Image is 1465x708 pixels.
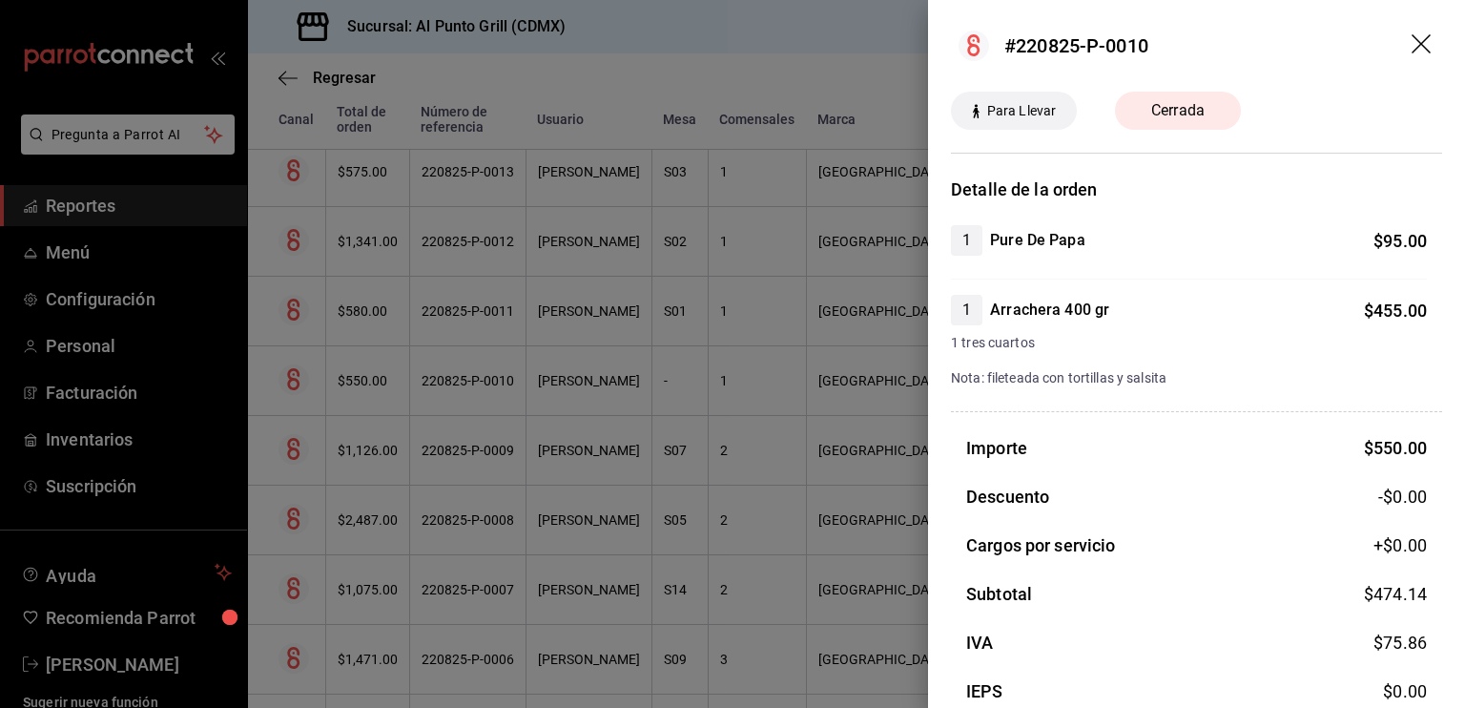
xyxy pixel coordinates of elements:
h4: Pure De Papa [990,229,1085,252]
span: 1 [951,229,982,252]
span: $ 455.00 [1364,301,1427,321]
h4: Arrachera 400 gr [990,299,1109,322]
button: drag [1412,34,1434,57]
span: 1 tres cuartos [951,333,1427,353]
h3: Detalle de la orden [951,177,1442,202]
span: Cerrada [1140,99,1216,122]
span: $ 75.86 [1373,633,1427,653]
span: Para Llevar [980,101,1063,121]
span: -$0.00 [1378,484,1427,510]
h3: Cargos por servicio [966,532,1116,558]
span: Nota: fileteada con tortillas y salsita [951,370,1166,385]
span: $ 0.00 [1383,681,1427,701]
h3: IVA [966,630,993,656]
h3: Importe [966,435,1027,461]
h3: IEPS [966,678,1003,704]
span: 1 [951,299,982,322]
span: $ 95.00 [1373,231,1427,251]
span: +$ 0.00 [1373,532,1427,558]
span: $ 474.14 [1364,584,1427,604]
div: #220825-P-0010 [1004,31,1148,60]
span: $ 550.00 [1364,438,1427,458]
h3: Subtotal [966,581,1032,607]
h3: Descuento [966,484,1049,510]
